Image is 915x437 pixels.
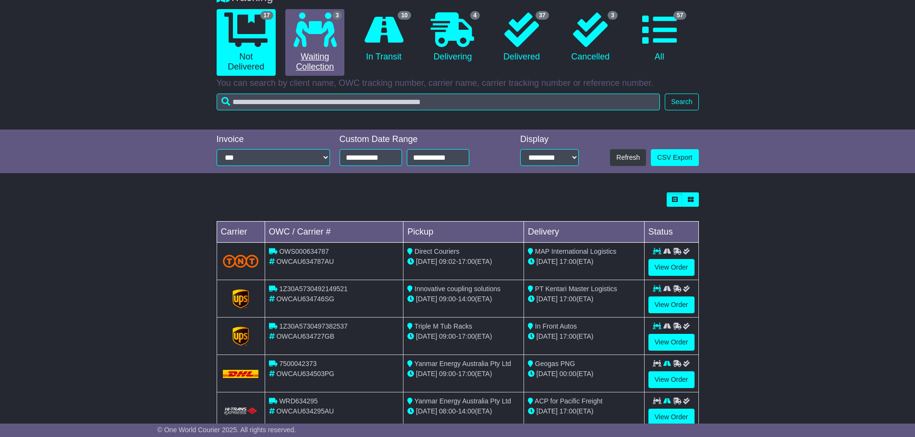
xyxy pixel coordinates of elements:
span: 09:00 [439,295,456,303]
span: 37 [536,11,549,20]
img: GetCarrierServiceLogo [232,289,249,308]
div: (ETA) [528,294,640,304]
div: - (ETA) [407,406,520,416]
span: 4 [470,11,480,20]
div: (ETA) [528,257,640,267]
span: [DATE] [416,407,437,415]
td: OWC / Carrier # [265,222,403,243]
p: You can search by client name, OWC tracking number, carrier name, carrier tracking number or refe... [217,78,699,89]
span: [DATE] [416,295,437,303]
span: 17:00 [458,258,475,265]
span: [DATE] [537,407,558,415]
span: Yanmar Energy Australia Pty Ltd [415,397,511,405]
span: OWCAU634787AU [276,258,334,265]
span: 3 [332,11,342,20]
span: Geogas PNG [535,360,575,367]
span: 1Z30A5730497382537 [279,322,347,330]
div: (ETA) [528,331,640,342]
a: 57 All [630,9,689,66]
a: 3 Waiting Collection [285,9,344,76]
span: [DATE] [537,370,558,378]
span: In Front Autos [535,322,577,330]
span: 1Z30A5730492149521 [279,285,347,293]
button: Search [665,94,698,110]
span: 17:00 [458,332,475,340]
span: 00:00 [560,370,576,378]
a: View Order [648,409,695,425]
a: View Order [648,259,695,276]
span: 17 [260,11,273,20]
td: Pickup [403,222,524,243]
a: 37 Delivered [492,9,551,66]
img: TNT_Domestic.png [223,255,259,268]
span: © One World Courier 2025. All rights reserved. [158,426,296,434]
td: Status [644,222,698,243]
span: 3 [608,11,618,20]
a: 10 In Transit [354,9,413,66]
span: 09:00 [439,332,456,340]
span: 08:00 [439,407,456,415]
button: Refresh [610,149,646,166]
a: CSV Export [651,149,698,166]
span: [DATE] [416,258,437,265]
img: DHL.png [223,370,259,378]
span: OWS000634787 [279,248,329,255]
span: OWCAU634503PG [276,370,334,378]
span: 09:02 [439,258,456,265]
span: ACP for Pacific Freight [535,397,602,405]
span: Direct Couriers [415,248,459,255]
a: 3 Cancelled [561,9,620,66]
span: 57 [673,11,686,20]
span: Innovative coupling solutions [415,285,500,293]
div: - (ETA) [407,331,520,342]
div: - (ETA) [407,257,520,267]
div: (ETA) [528,369,640,379]
span: 17:00 [560,295,576,303]
div: Custom Date Range [340,134,494,145]
div: (ETA) [528,406,640,416]
a: View Order [648,334,695,351]
span: PT Kentari Master Logistics [535,285,617,293]
span: [DATE] [537,258,558,265]
span: [DATE] [416,332,437,340]
a: 17 Not Delivered [217,9,276,76]
div: - (ETA) [407,294,520,304]
div: Invoice [217,134,330,145]
span: 09:00 [439,370,456,378]
span: [DATE] [537,332,558,340]
div: Display [520,134,579,145]
span: 10 [398,11,411,20]
span: OWCAU634295AU [276,407,334,415]
a: View Order [648,296,695,313]
span: 17:00 [560,332,576,340]
span: [DATE] [537,295,558,303]
span: 14:00 [458,407,475,415]
td: Delivery [524,222,644,243]
span: 17:00 [560,407,576,415]
a: 4 Delivering [423,9,482,66]
span: 7500042373 [279,360,317,367]
span: Triple M Tub Racks [415,322,472,330]
span: [DATE] [416,370,437,378]
span: Yanmar Energy Australia Pty Ltd [415,360,511,367]
span: WRD634295 [279,397,317,405]
span: OWCAU634746SG [276,295,334,303]
span: 17:00 [560,258,576,265]
span: 14:00 [458,295,475,303]
span: MAP International Logistics [535,248,616,255]
span: OWCAU634727GB [276,332,334,340]
td: Carrier [217,222,265,243]
a: View Order [648,371,695,388]
div: - (ETA) [407,369,520,379]
img: GetCarrierServiceLogo [232,327,249,346]
span: 17:00 [458,370,475,378]
img: HiTrans.png [223,407,259,416]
